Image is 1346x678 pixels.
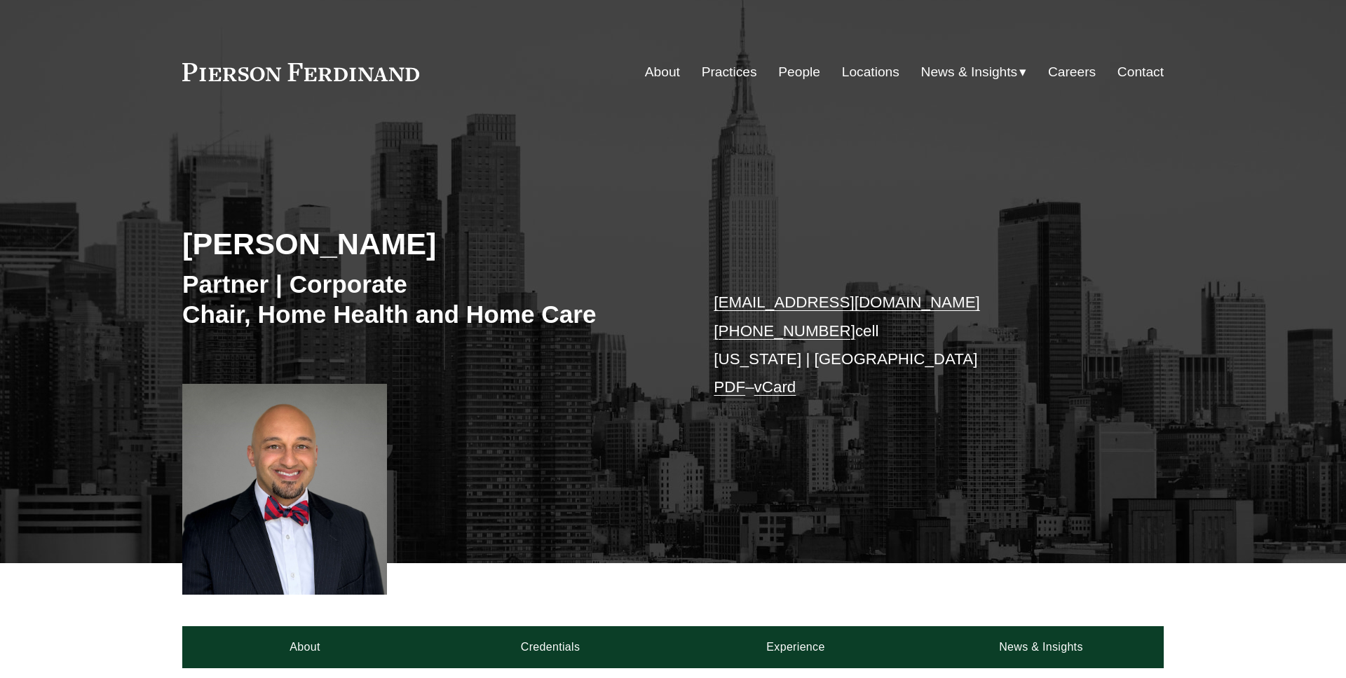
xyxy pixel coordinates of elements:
[702,59,757,85] a: Practices
[714,289,1122,401] p: cell [US_STATE] | [GEOGRAPHIC_DATA] –
[645,59,680,85] a: About
[921,59,1027,85] a: folder dropdown
[714,322,855,340] a: [PHONE_NUMBER]
[1048,59,1096,85] a: Careers
[1117,59,1164,85] a: Contact
[918,626,1164,668] a: News & Insights
[921,60,1018,85] span: News & Insights
[673,626,918,668] a: Experience
[842,59,899,85] a: Locations
[182,269,673,330] h3: Partner | Corporate Chair, Home Health and Home Care
[714,378,745,396] a: PDF
[182,226,673,262] h2: [PERSON_NAME]
[428,626,673,668] a: Credentials
[778,59,820,85] a: People
[714,293,979,311] a: [EMAIL_ADDRESS][DOMAIN_NAME]
[182,626,428,668] a: About
[754,378,796,396] a: vCard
